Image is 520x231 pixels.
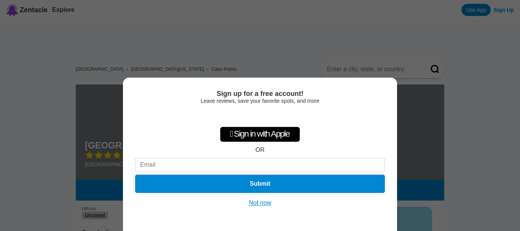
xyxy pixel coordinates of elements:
div: OR [255,147,265,153]
input: Email [135,158,385,172]
button: Not now [247,199,274,207]
div: Sign up for a free account! [135,90,385,98]
div: Sign in with Apple [220,127,300,142]
iframe: Sign in with Google Button [222,108,299,124]
button: Submit [135,175,385,193]
div: Leave reviews, save your favorite spots, and more [135,98,385,104]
